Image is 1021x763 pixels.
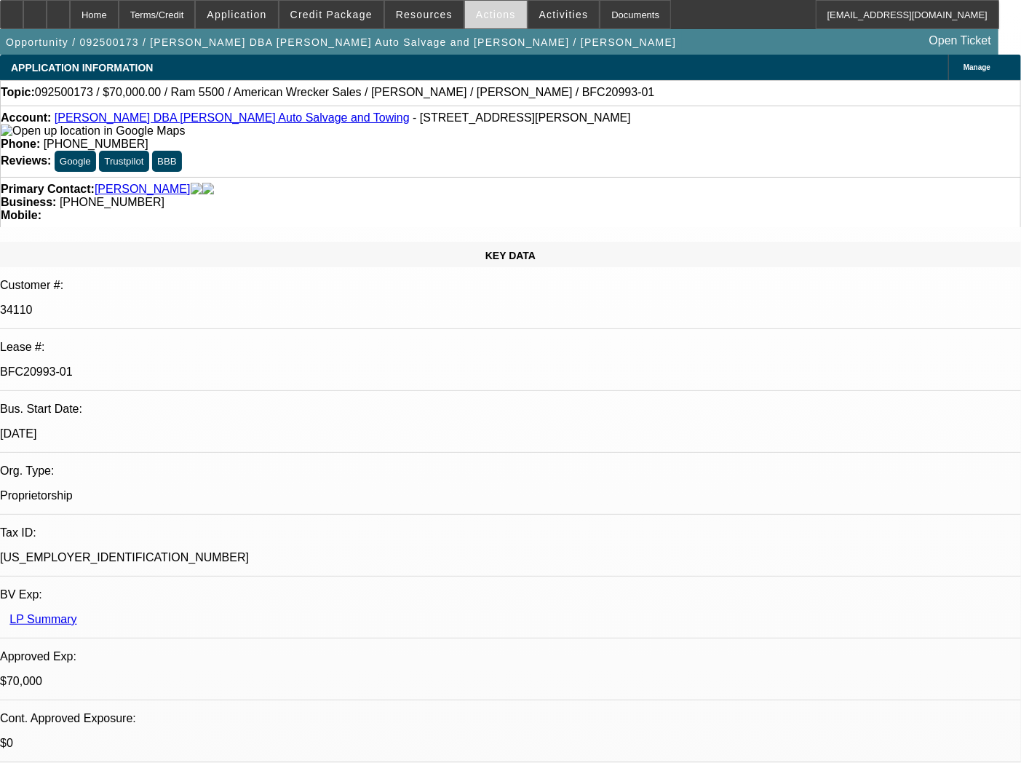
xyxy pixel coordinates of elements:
a: View Google Maps [1,124,185,137]
button: Trustpilot [99,151,148,172]
button: Credit Package [279,1,384,28]
button: Resources [385,1,464,28]
img: Open up location in Google Maps [1,124,185,138]
span: Application [207,9,266,20]
strong: Mobile: [1,209,41,221]
button: Google [55,151,96,172]
button: Actions [465,1,527,28]
span: Opportunity / 092500173 / [PERSON_NAME] DBA [PERSON_NAME] Auto Salvage and [PERSON_NAME] / [PERSO... [6,36,676,48]
strong: Primary Contact: [1,183,95,196]
strong: Account: [1,111,51,124]
span: KEY DATA [485,250,536,261]
button: Activities [528,1,600,28]
span: 092500173 / $70,000.00 / Ram 5500 / American Wrecker Sales / [PERSON_NAME] / [PERSON_NAME] / BFC2... [35,86,655,99]
a: LP Summary [9,613,76,625]
a: [PERSON_NAME] [95,183,191,196]
span: Manage [964,63,990,71]
span: Credit Package [290,9,373,20]
img: facebook-icon.png [191,183,202,196]
span: - [STREET_ADDRESS][PERSON_NAME] [413,111,631,124]
span: Resources [396,9,453,20]
img: linkedin-icon.png [202,183,214,196]
button: Application [196,1,277,28]
span: APPLICATION INFORMATION [11,62,153,74]
span: Actions [476,9,516,20]
span: [PHONE_NUMBER] [44,138,148,150]
strong: Phone: [1,138,40,150]
strong: Business: [1,196,56,208]
button: BBB [152,151,182,172]
span: [PHONE_NUMBER] [60,196,164,208]
strong: Reviews: [1,154,51,167]
a: [PERSON_NAME] DBA [PERSON_NAME] Auto Salvage and Towing [55,111,410,124]
a: Open Ticket [923,28,997,53]
strong: Topic: [1,86,35,99]
span: Activities [539,9,589,20]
